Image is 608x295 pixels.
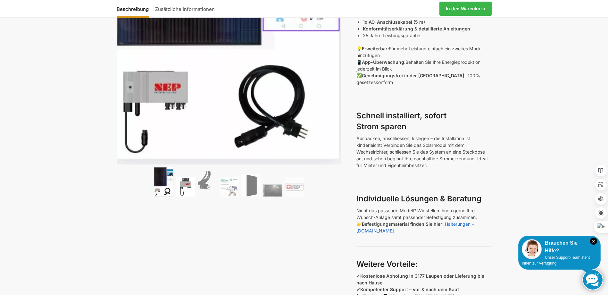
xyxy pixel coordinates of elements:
strong: App-Überwachung: [362,59,405,65]
p: 💡 Für mehr Leistung einfach ein zweites Modul hinzufügen 📱 Behalten Sie Ihre Energieproduktion je... [356,45,491,86]
strong: Schnell installiert, sofort Strom sparen [356,111,446,131]
strong: Weitere Vorteile: [356,259,418,269]
img: TommaTech Vorderseite [241,174,261,197]
strong: 1x AC-Anschlusskabel (5 m) [363,19,425,25]
strong: Kostenlose Abholung in 3177 Laupen oder Lieferung bis nach Hause [356,273,484,285]
div: Brauchen Sie Hilfe? [522,239,597,255]
img: Steckerfertig Plug & Play mit 410 Watt [154,167,173,197]
strong: Individuelle Lösungen & Beratung [356,194,481,203]
a: Beschreibung [117,1,152,16]
img: Nep 600 [176,177,195,197]
img: Customer service [522,239,542,259]
strong: Konformitätserklärung & detaillierte Anleitungen [363,26,470,31]
p: Nicht das passende Modell? Wir stellen Ihnen gerne Ihre Wunsch-Anlage samt passender Befestigung ... [356,207,491,234]
strong: Erweiterbar: [362,46,389,51]
li: 25 Jahre Leistungsgarantie [363,32,491,39]
i: Schließen [590,238,597,245]
img: Balkonkraftwerk 405/600 Watt erweiterbar – Bild 7 [285,177,304,197]
a: In den Warenkorb [439,2,492,16]
a: Zusätzliche Informationen [152,1,218,16]
span: Unser Support-Team steht Ihnen zur Verfügung [522,255,590,265]
strong: Genehmigungsfrei in der [GEOGRAPHIC_DATA] [362,73,464,78]
img: Balkonkraftwerk 405/600 Watt erweiterbar – Bild 6 [263,184,282,197]
img: Anschlusskabel-3meter_schweizer-stecker [198,171,217,197]
strong: Kompetenter Support – vor & nach dem Kauf [360,287,459,292]
p: Auspacken, anschliessen, loslegen – die Installation ist kinderleicht: Verbinden Sie das Solarmod... [356,135,491,169]
img: Balkonkraftwerk 405/600 Watt erweiterbar – Bild 4 [220,177,239,197]
strong: Befestigungsmaterial finden Sie hier: [362,221,444,227]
